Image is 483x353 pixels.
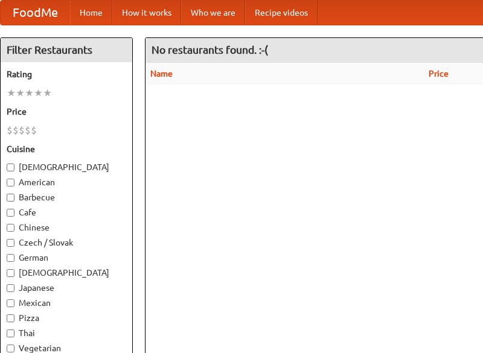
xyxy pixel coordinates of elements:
input: [DEMOGRAPHIC_DATA] [7,164,14,171]
a: FoodMe [1,1,70,25]
label: Barbecue [7,191,126,203]
label: German [7,252,126,264]
label: Cafe [7,206,126,218]
label: American [7,176,126,188]
li: ★ [16,86,25,100]
li: ★ [34,86,43,100]
input: Mexican [7,299,14,307]
li: $ [25,124,31,137]
li: $ [31,124,37,137]
a: Home [70,1,112,25]
input: Barbecue [7,194,14,202]
input: Vegetarian [7,345,14,352]
input: Czech / Slovak [7,239,14,247]
label: Pizza [7,312,126,324]
label: Chinese [7,221,126,234]
input: Cafe [7,209,14,217]
label: Japanese [7,282,126,294]
input: Chinese [7,224,14,232]
label: Czech / Slovak [7,237,126,249]
h5: Rating [7,68,126,80]
ng-pluralize: No restaurants found. :-( [152,44,268,56]
input: Pizza [7,314,14,322]
li: ★ [43,86,52,100]
label: Mexican [7,297,126,309]
li: $ [13,124,19,137]
h5: Cuisine [7,143,126,155]
input: Thai [7,329,14,337]
label: [DEMOGRAPHIC_DATA] [7,161,126,173]
h5: Price [7,106,126,118]
li: ★ [7,86,16,100]
a: Price [429,69,449,78]
a: Recipe videos [245,1,318,25]
h4: Filter Restaurants [1,38,132,62]
input: American [7,179,14,186]
input: Japanese [7,284,14,292]
a: Who we are [181,1,245,25]
a: Name [150,69,173,78]
li: ★ [25,86,34,100]
input: [DEMOGRAPHIC_DATA] [7,269,14,277]
label: [DEMOGRAPHIC_DATA] [7,267,126,279]
li: $ [7,124,13,137]
label: Thai [7,327,126,339]
li: $ [19,124,25,137]
input: German [7,254,14,262]
a: How it works [112,1,181,25]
